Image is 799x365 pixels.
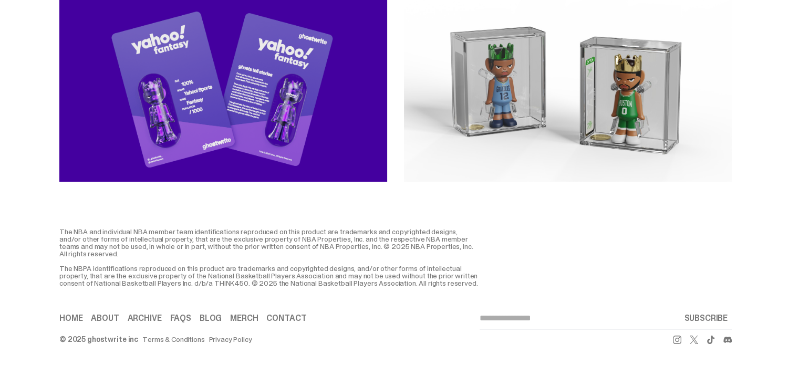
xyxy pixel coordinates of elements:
[142,336,204,343] a: Terms & Conditions
[170,314,191,322] a: FAQs
[59,228,480,287] div: The NBA and individual NBA member team identifications reproduced on this product are trademarks ...
[128,314,162,322] a: Archive
[266,314,306,322] a: Contact
[91,314,119,322] a: About
[680,308,732,329] button: SUBSCRIBE
[230,314,258,322] a: Merch
[59,336,138,343] div: © 2025 ghostwrite inc
[200,314,222,322] a: Blog
[59,314,82,322] a: Home
[209,336,252,343] a: Privacy Policy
